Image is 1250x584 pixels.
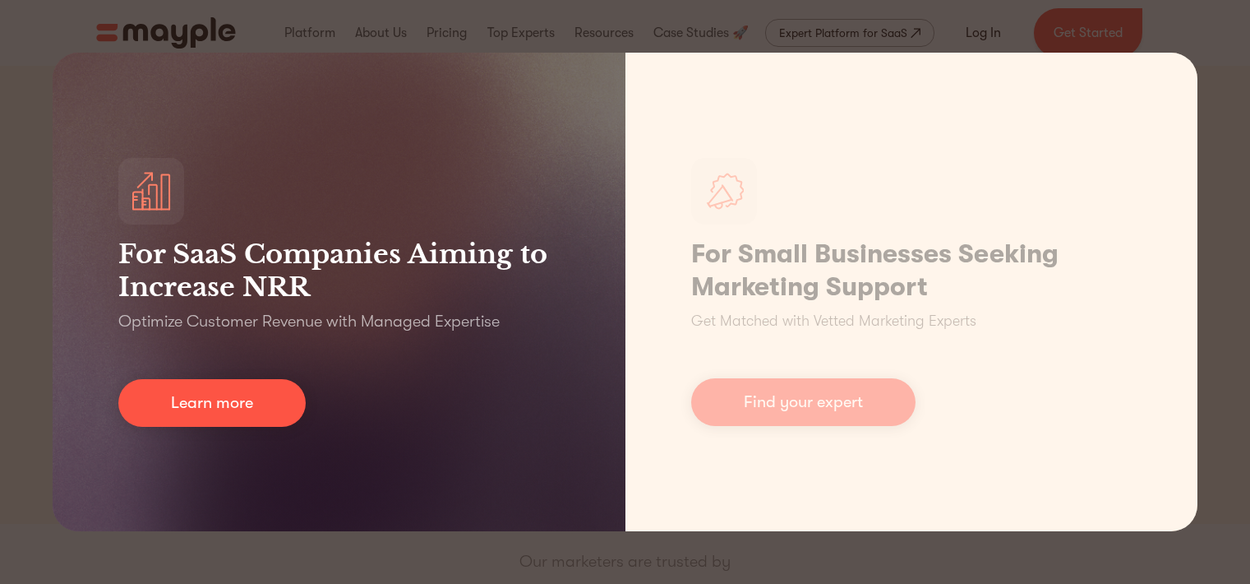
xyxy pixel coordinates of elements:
[691,310,976,332] p: Get Matched with Vetted Marketing Experts
[118,238,560,304] h3: For SaaS Companies Aiming to Increase NRR
[691,378,916,426] a: Find your expert
[118,379,306,427] a: Learn more
[118,310,500,333] p: Optimize Customer Revenue with Managed Expertise
[691,238,1132,304] h1: For Small Businesses Seeking Marketing Support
